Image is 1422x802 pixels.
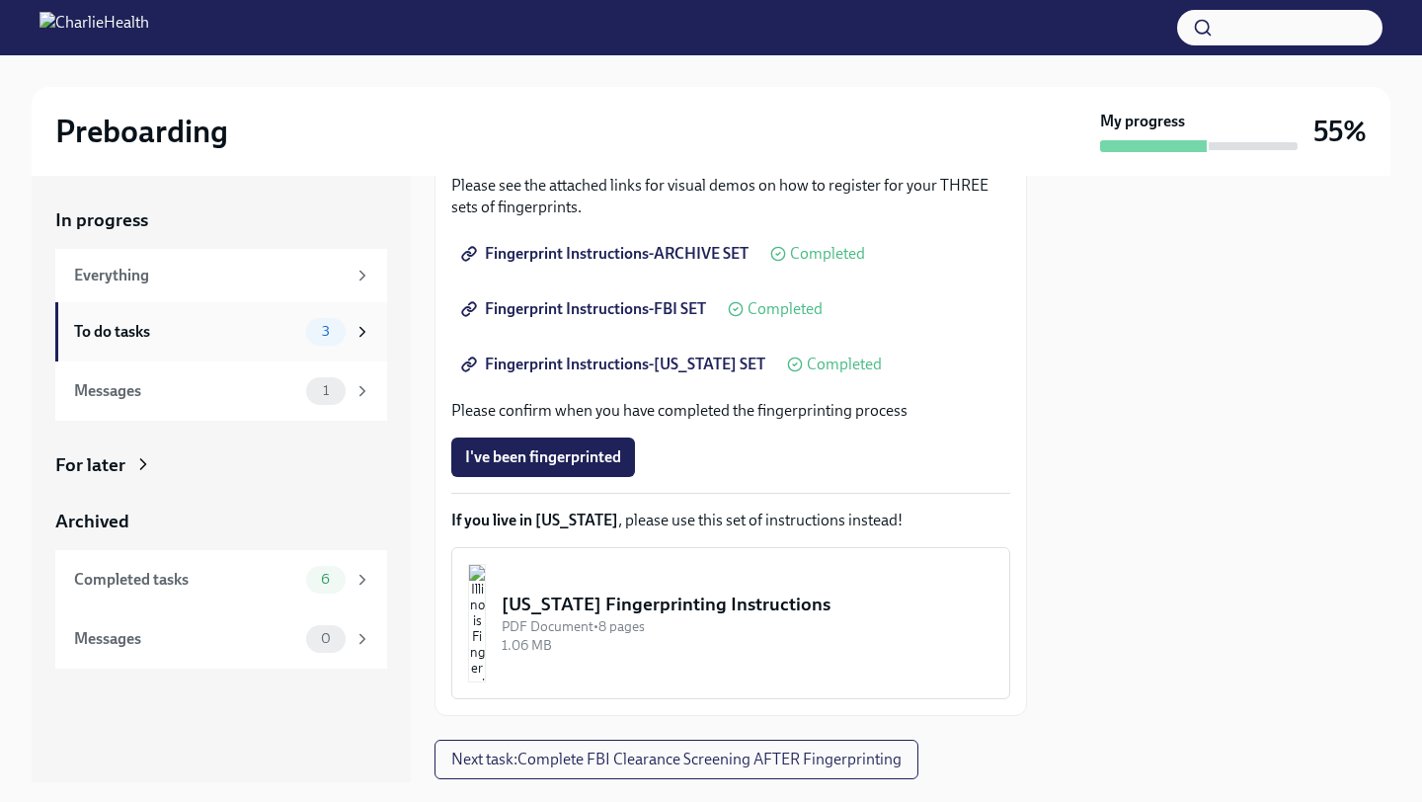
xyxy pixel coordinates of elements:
a: Messages0 [55,609,387,669]
p: Please confirm when you have completed the fingerprinting process [451,400,1010,422]
h3: 55% [1313,114,1367,149]
span: 3 [310,324,342,339]
a: Everything [55,249,387,302]
button: [US_STATE] Fingerprinting InstructionsPDF Document•8 pages1.06 MB [451,547,1010,699]
span: 0 [309,631,343,646]
span: Fingerprint Instructions-[US_STATE] SET [465,355,765,374]
span: 6 [309,572,342,587]
a: In progress [55,207,387,233]
a: Fingerprint Instructions-[US_STATE] SET [451,345,779,384]
strong: My progress [1100,111,1185,132]
button: I've been fingerprinted [451,438,635,477]
p: , please use this set of instructions instead! [451,510,1010,531]
span: Completed [807,357,882,372]
div: Completed tasks [74,569,298,591]
a: Messages1 [55,361,387,421]
p: Please see the attached links for visual demos on how to register for your THREE sets of fingerpr... [451,175,1010,218]
div: Everything [74,265,346,286]
img: Illinois Fingerprinting Instructions [468,564,486,682]
div: PDF Document • 8 pages [502,617,993,636]
span: Fingerprint Instructions-ARCHIVE SET [465,244,749,264]
span: Completed [748,301,823,317]
div: Messages [74,628,298,650]
div: To do tasks [74,321,298,343]
span: Fingerprint Instructions-FBI SET [465,299,706,319]
div: For later [55,452,125,478]
a: Fingerprint Instructions-FBI SET [451,289,720,329]
a: For later [55,452,387,478]
span: 1 [311,383,341,398]
div: [US_STATE] Fingerprinting Instructions [502,592,993,617]
strong: If you live in [US_STATE] [451,511,618,529]
button: Next task:Complete FBI Clearance Screening AFTER Fingerprinting [434,740,918,779]
h2: Preboarding [55,112,228,151]
span: I've been fingerprinted [465,447,621,467]
a: Fingerprint Instructions-ARCHIVE SET [451,234,762,274]
div: Messages [74,380,298,402]
div: 1.06 MB [502,636,993,655]
span: Completed [790,246,865,262]
img: CharlieHealth [39,12,149,43]
span: Next task : Complete FBI Clearance Screening AFTER Fingerprinting [451,750,902,769]
a: To do tasks3 [55,302,387,361]
a: Completed tasks6 [55,550,387,609]
a: Archived [55,509,387,534]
